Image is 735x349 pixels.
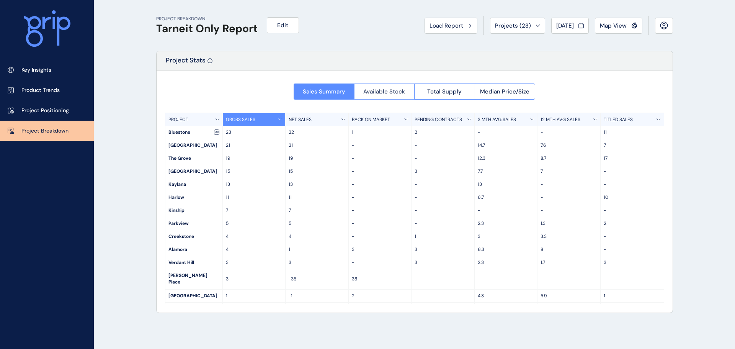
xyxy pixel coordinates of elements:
p: - [352,194,408,201]
p: - [415,142,471,149]
p: 6.7 [478,194,534,201]
p: 12 MTH AVG SALES [541,116,580,123]
p: 4 [226,246,283,253]
p: - [415,293,471,299]
p: 19 [289,155,345,162]
p: 8 [541,246,597,253]
p: 7.6 [541,142,597,149]
p: 11 [289,194,345,201]
p: - [415,194,471,201]
p: 22 [289,129,345,136]
p: 13 [478,181,534,188]
p: - [352,181,408,188]
p: - [541,207,597,214]
span: Projects ( 23 ) [495,22,531,29]
p: 3 [289,259,345,266]
p: - [352,259,408,266]
p: - [478,276,534,282]
p: -35 [289,276,345,282]
span: Total Supply [427,88,462,95]
p: - [478,129,534,136]
p: 15 [226,168,283,175]
span: Median Price/Size [480,88,529,95]
button: [DATE] [551,18,589,34]
p: 5.9 [541,293,597,299]
span: Load Report [430,22,463,29]
span: Available Stock [363,88,405,95]
div: Creekstone [165,230,222,243]
p: 7 [289,207,345,214]
p: 14.7 [478,142,534,149]
p: 11 [604,129,661,136]
p: - [352,207,408,214]
p: - [478,207,534,214]
p: - [352,168,408,175]
div: Bluestone [165,126,222,139]
p: - [541,181,597,188]
p: 4 [289,233,345,240]
p: 4.3 [478,293,534,299]
div: The Grove [165,152,222,165]
p: 3 [415,168,471,175]
p: 5 [226,220,283,227]
p: 38 [352,276,408,282]
p: Key Insights [21,66,51,74]
p: 3 [352,246,408,253]
button: Edit [267,17,299,33]
div: Alamora [165,243,222,256]
p: - [352,155,408,162]
p: 13 [289,181,345,188]
p: - [415,207,471,214]
p: - [541,276,597,282]
div: Harlow [165,191,222,204]
div: [PERSON_NAME] Place [165,269,222,289]
p: 2.3 [478,259,534,266]
div: Parkview [165,217,222,230]
p: 13 [226,181,283,188]
p: 3 [415,259,471,266]
p: 3 [226,259,283,266]
p: 21 [289,142,345,149]
p: 8.7 [541,155,597,162]
p: - [604,168,661,175]
button: Total Supply [414,84,475,100]
p: BACK ON MARKET [352,116,390,123]
span: Edit [277,21,288,29]
p: PROJECT BREAKDOWN [156,16,258,22]
p: 3 [226,276,283,282]
p: - [604,276,661,282]
p: - [604,181,661,188]
p: 1 [289,246,345,253]
p: - [604,233,661,240]
p: 7 [226,207,283,214]
p: - [604,207,661,214]
p: 17 [604,155,661,162]
p: Project Breakdown [21,127,69,135]
button: Sales Summary [294,84,354,100]
p: 1 [604,293,661,299]
div: Kinship [165,204,222,217]
button: Map View [595,18,642,34]
p: PROJECT [168,116,188,123]
button: Median Price/Size [475,84,536,100]
span: Map View [600,22,627,29]
p: 7.7 [478,168,534,175]
p: 2 [352,293,408,299]
p: - [415,181,471,188]
p: 1 [352,129,408,136]
p: 11 [226,194,283,201]
div: Verdant Hill [165,256,222,269]
p: 1.3 [541,220,597,227]
p: 6.3 [478,246,534,253]
p: GROSS SALES [226,116,255,123]
p: 19 [226,155,283,162]
p: 12.3 [478,155,534,162]
div: [GEOGRAPHIC_DATA] [165,139,222,152]
p: 4 [226,233,283,240]
p: 7 [604,142,661,149]
p: - [541,194,597,201]
p: 2 [604,220,661,227]
p: 7 [541,168,597,175]
span: Sales Summary [303,88,345,95]
p: - [352,142,408,149]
